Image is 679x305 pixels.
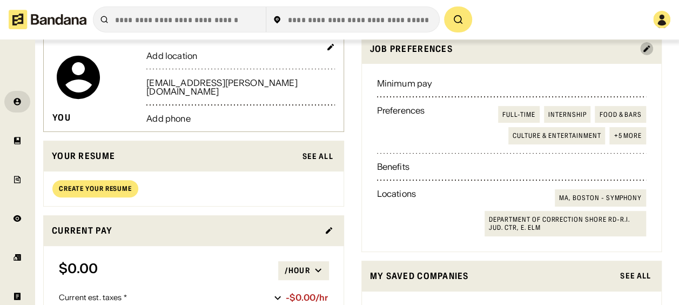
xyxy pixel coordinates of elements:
[285,266,310,275] div: /hour
[59,261,278,280] div: $0.00
[9,10,86,29] img: Bandana logotype
[548,110,587,119] div: Internship
[559,194,642,202] div: MA, Boston - Symphony
[302,152,333,160] div: See All
[146,114,334,123] div: Add phone
[620,272,651,280] div: See All
[52,149,296,163] div: Your resume
[377,79,433,88] div: Minimum pay
[513,131,601,140] div: Culture & Entertainment
[377,162,409,171] div: Benefits
[502,110,535,119] div: Full-time
[146,51,334,60] div: Add location
[489,215,642,232] div: DEPARTMENT OF CORRECTION Shore Rd-R.I. Jud. Ctr, E. Elm
[52,224,318,237] div: Current Pay
[377,106,425,144] div: Preferences
[599,110,642,119] div: Food & Bars
[59,185,132,192] div: Create your resume
[52,112,71,123] div: You
[146,78,334,96] div: [EMAIL_ADDRESS][PERSON_NAME][DOMAIN_NAME]
[59,293,270,303] div: Current est. taxes *
[377,189,416,236] div: Locations
[370,42,636,56] div: Job preferences
[614,131,642,140] div: +5 more
[286,293,328,303] div: -$0.00/hr
[370,269,614,283] div: My saved companies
